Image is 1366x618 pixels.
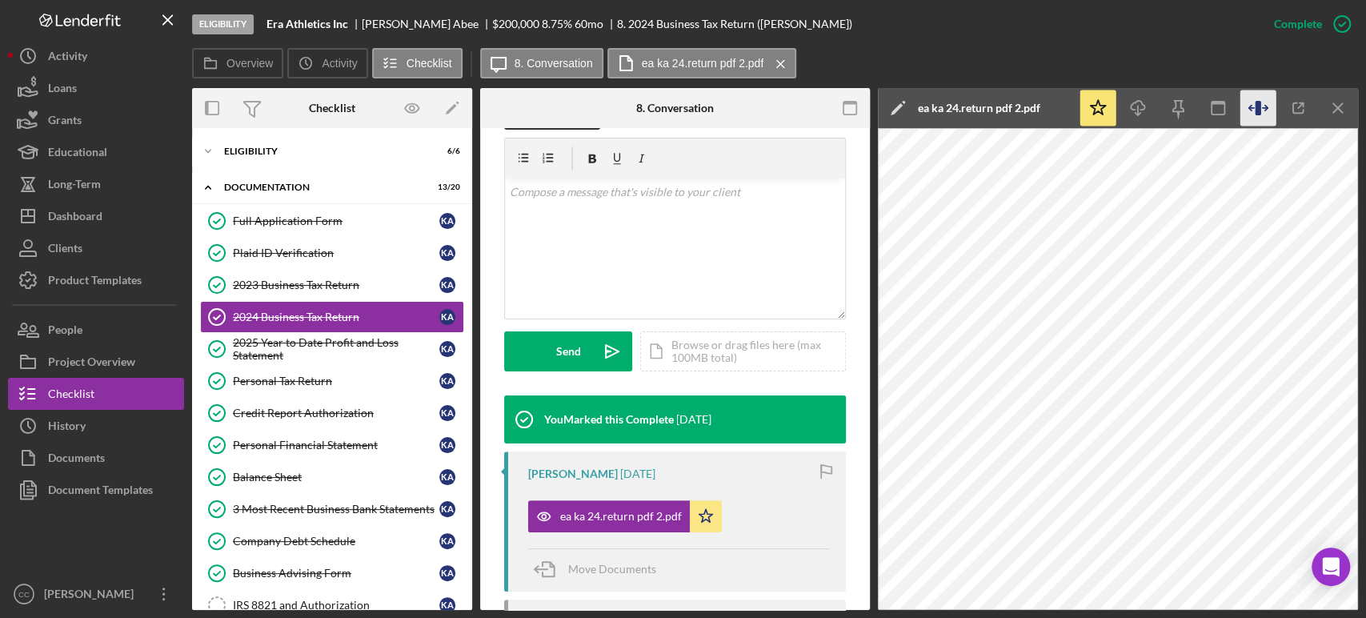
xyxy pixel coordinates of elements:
div: [PERSON_NAME] [528,468,618,480]
a: Company Debt ScheduleKA [200,525,464,557]
div: K A [439,373,455,389]
a: Grants [8,104,184,136]
div: Documents [48,442,105,478]
div: K A [439,597,455,613]
div: K A [439,213,455,229]
div: 8.75 % [542,18,572,30]
div: Activity [48,40,87,76]
button: History [8,410,184,442]
div: 13 / 20 [431,183,460,192]
time: 2025-09-30 17:16 [676,413,711,426]
div: K A [439,309,455,325]
a: Dashboard [8,200,184,232]
div: [PERSON_NAME] Abee [362,18,492,30]
label: Activity [322,57,357,70]
button: Product Templates [8,264,184,296]
button: Project Overview [8,346,184,378]
div: Dashboard [48,200,102,236]
div: Educational [48,136,107,172]
div: Send [556,331,581,371]
button: Document Templates [8,474,184,506]
button: Documents [8,442,184,474]
a: Personal Tax ReturnKA [200,365,464,397]
div: 2025 Year to Date Profit and Loss Statement [233,336,439,362]
div: K A [439,501,455,517]
a: Business Advising FormKA [200,557,464,589]
text: CC [18,590,30,599]
a: Clients [8,232,184,264]
button: Overview [192,48,283,78]
div: 2023 Business Tax Return [233,279,439,291]
button: ea ka 24.return pdf 2.pdf [528,500,722,532]
div: 3 Most Recent Business Bank Statements [233,503,439,516]
a: Long-Term [8,168,184,200]
a: Plaid ID VerificationKA [200,237,464,269]
div: ea ka 24.return pdf 2.pdf [918,102,1040,114]
div: 8. Conversation [636,102,714,114]
div: Complete [1274,8,1322,40]
div: 2024 Business Tax Return [233,311,439,323]
div: Company Debt Schedule [233,535,439,548]
div: Plaid ID Verification [233,247,439,259]
span: $200,000 [492,17,539,30]
div: Long-Term [48,168,101,204]
button: Move Documents [528,549,672,589]
button: 8. Conversation [480,48,603,78]
div: K A [439,341,455,357]
button: CC[PERSON_NAME] [8,578,184,610]
label: Checklist [407,57,452,70]
time: 2025-09-30 16:40 [620,468,655,480]
a: 2023 Business Tax ReturnKA [200,269,464,301]
button: Loans [8,72,184,104]
div: ea ka 24.return pdf 2.pdf [560,510,682,523]
div: Document Templates [48,474,153,510]
div: [PERSON_NAME] [40,578,144,614]
div: IRS 8821 and Authorization [233,599,439,612]
div: Checklist [309,102,355,114]
div: K A [439,405,455,421]
button: Educational [8,136,184,168]
div: 6 / 6 [431,146,460,156]
div: K A [439,565,455,581]
a: Full Application FormKA [200,205,464,237]
button: Checklist [8,378,184,410]
div: Grants [48,104,82,140]
div: Loans [48,72,77,108]
div: People [48,314,82,350]
label: Overview [226,57,273,70]
button: Activity [287,48,367,78]
a: Personal Financial StatementKA [200,429,464,461]
button: Checklist [372,48,463,78]
div: Open Intercom Messenger [1312,548,1350,586]
div: Balance Sheet [233,471,439,484]
div: Checklist [48,378,94,414]
a: Credit Report AuthorizationKA [200,397,464,429]
a: Balance SheetKA [200,461,464,493]
div: You Marked this Complete [544,413,674,426]
button: Complete [1258,8,1358,40]
button: Activity [8,40,184,72]
div: Clients [48,232,82,268]
div: Full Application Form [233,215,439,227]
button: People [8,314,184,346]
div: K A [439,533,455,549]
div: K A [439,437,455,453]
button: Send [504,331,632,371]
label: 8. Conversation [515,57,593,70]
a: 2024 Business Tax ReturnKA [200,301,464,333]
a: 2025 Year to Date Profit and Loss StatementKA [200,333,464,365]
div: 8. 2024 Business Tax Return ([PERSON_NAME]) [617,18,852,30]
button: ea ka 24.return pdf 2.pdf [607,48,797,78]
div: K A [439,469,455,485]
span: Move Documents [568,562,656,576]
div: Credit Report Authorization [233,407,439,419]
